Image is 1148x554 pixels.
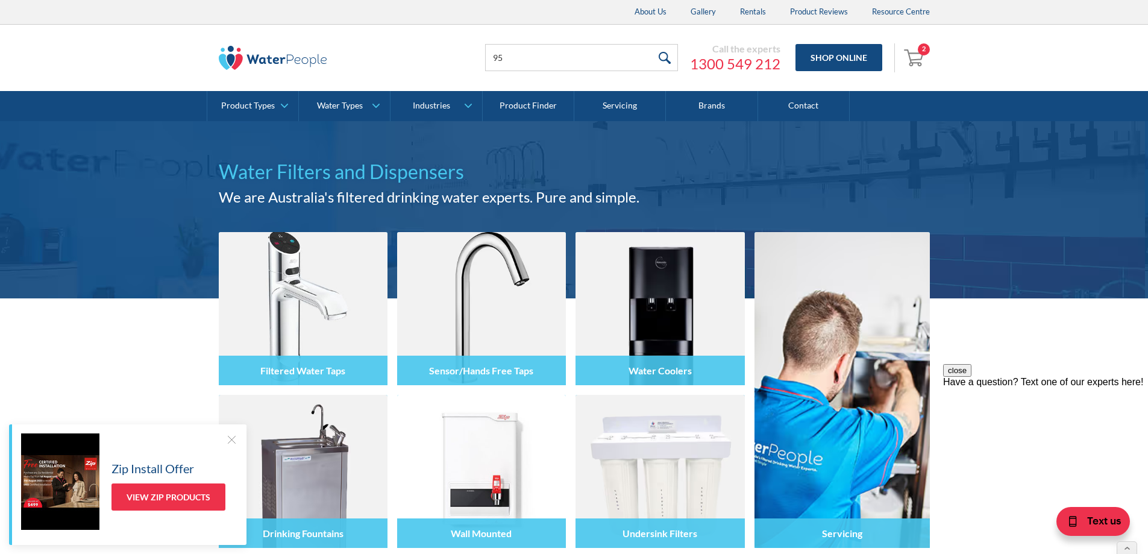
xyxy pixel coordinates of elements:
[822,527,862,539] h4: Servicing
[754,232,930,548] a: Servicing
[666,91,757,121] a: Brands
[485,44,678,71] input: Search products
[623,527,697,539] h4: Undersink Filters
[576,232,744,385] img: Water Coolers
[207,91,298,121] a: Product Types
[758,91,850,121] a: Contact
[483,91,574,121] a: Product Finder
[219,232,387,385] img: Filtered Water Taps
[219,395,387,548] img: Drinking Fountains
[263,527,343,539] h4: Drinking Fountains
[904,48,927,67] img: shopping cart
[299,91,390,121] a: Water Types
[391,91,481,121] a: Industries
[397,232,566,385] img: Sensor/Hands Free Taps
[260,365,345,376] h4: Filtered Water Taps
[574,91,666,121] a: Servicing
[111,459,194,477] h5: Zip Install Offer
[413,101,450,111] div: Industries
[429,365,533,376] h4: Sensor/Hands Free Taps
[943,364,1148,509] iframe: podium webchat widget prompt
[576,395,744,548] img: Undersink Filters
[21,433,99,530] img: Zip Install Offer
[317,101,363,111] div: Water Types
[690,55,780,73] a: 1300 549 212
[111,483,225,511] a: View Zip Products
[629,365,692,376] h4: Water Coolers
[795,44,882,71] a: Shop Online
[690,43,780,55] div: Call the experts
[1027,494,1148,554] iframe: podium webchat widget bubble
[901,43,930,72] a: Open cart containing 2 items
[219,46,327,70] img: The Water People
[221,101,275,111] div: Product Types
[451,527,512,539] h4: Wall Mounted
[918,43,930,55] div: 2
[397,395,566,548] img: Wall Mounted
